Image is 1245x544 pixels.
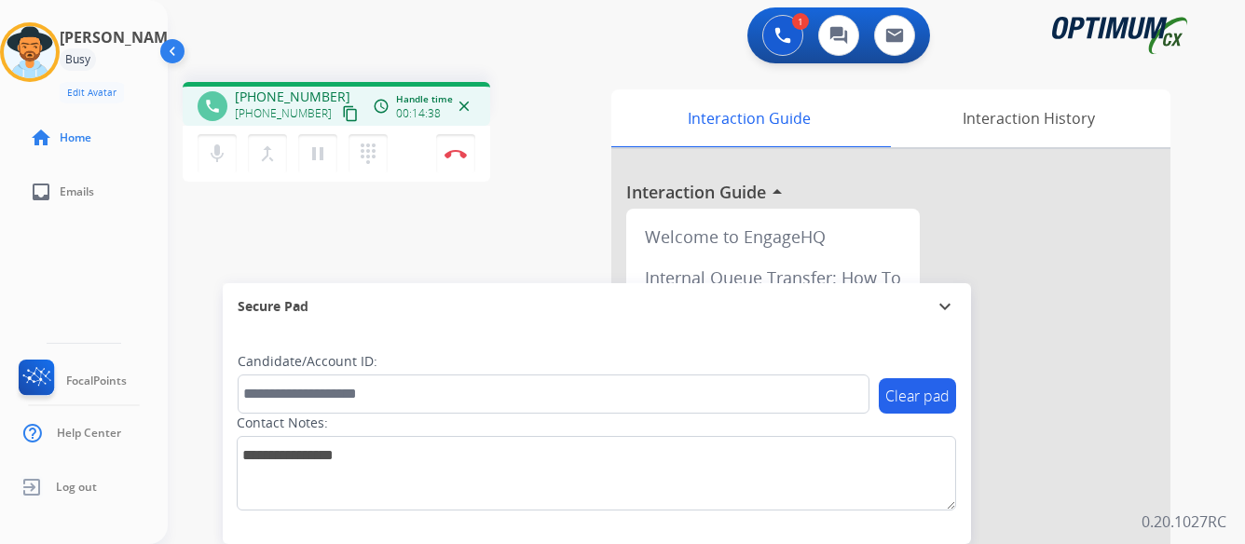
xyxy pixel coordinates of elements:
[4,26,56,78] img: avatar
[634,257,912,298] div: Internal Queue Transfer: How To
[238,297,308,316] span: Secure Pad
[57,426,121,441] span: Help Center
[60,26,181,48] h3: [PERSON_NAME]
[456,98,472,115] mat-icon: close
[60,48,96,71] div: Busy
[206,143,228,165] mat-icon: mic
[66,374,127,388] span: FocalPoints
[235,88,350,106] span: [PHONE_NUMBER]
[634,216,912,257] div: Welcome to EngageHQ
[445,149,467,158] img: control
[238,352,377,371] label: Candidate/Account ID:
[342,105,359,122] mat-icon: content_copy
[30,181,52,203] mat-icon: inbox
[56,480,97,495] span: Log out
[396,106,441,121] span: 00:14:38
[30,127,52,149] mat-icon: home
[237,414,328,432] label: Contact Notes:
[204,98,221,115] mat-icon: phone
[879,378,956,414] button: Clear pad
[256,143,279,165] mat-icon: merge_type
[307,143,329,165] mat-icon: pause
[60,184,94,199] span: Emails
[357,143,379,165] mat-icon: dialpad
[792,13,809,30] div: 1
[60,130,91,145] span: Home
[373,98,390,115] mat-icon: access_time
[886,89,1170,147] div: Interaction History
[235,106,332,121] span: [PHONE_NUMBER]
[934,295,956,318] mat-icon: expand_more
[60,82,124,103] button: Edit Avatar
[15,360,127,402] a: FocalPoints
[1142,510,1226,533] p: 0.20.1027RC
[611,89,886,147] div: Interaction Guide
[396,92,453,106] span: Handle time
